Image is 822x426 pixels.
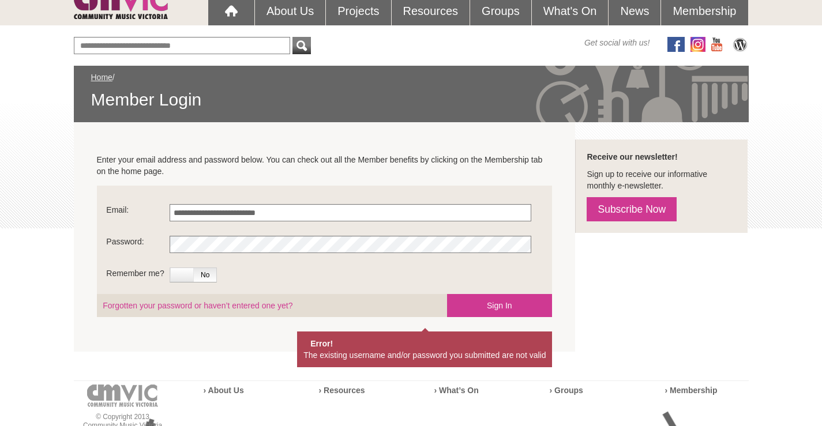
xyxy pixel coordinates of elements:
[587,197,677,221] a: Subscribe Now
[584,37,650,48] span: Get social with us!
[204,386,244,395] a: › About Us
[310,339,333,348] strong: Error!
[447,294,552,317] button: Sign In
[91,73,112,82] a: Home
[434,386,479,395] a: › What’s On
[550,386,583,395] a: › Groups
[103,301,292,310] a: Forgotten your password or haven’t entered one yet?
[106,204,170,221] label: Email:
[106,236,170,253] label: Password:
[319,386,365,395] a: › Resources
[587,168,736,191] p: Sign up to receive our informative monthly e-newsletter.
[690,37,705,52] img: icon-instagram.png
[87,384,158,407] img: cmvic-logo-footer.png
[303,349,546,361] li: The existing username and/or password you submitted are not valid
[97,154,553,177] p: Enter your email address and password below. You can check out all the Member benefits by clickin...
[106,267,170,285] label: Remember me?
[194,268,217,282] span: No
[91,71,731,111] div: /
[731,37,749,52] img: CMVic Blog
[587,152,677,161] strong: Receive our newsletter!
[91,89,731,111] span: Member Login
[665,386,718,395] a: › Membership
